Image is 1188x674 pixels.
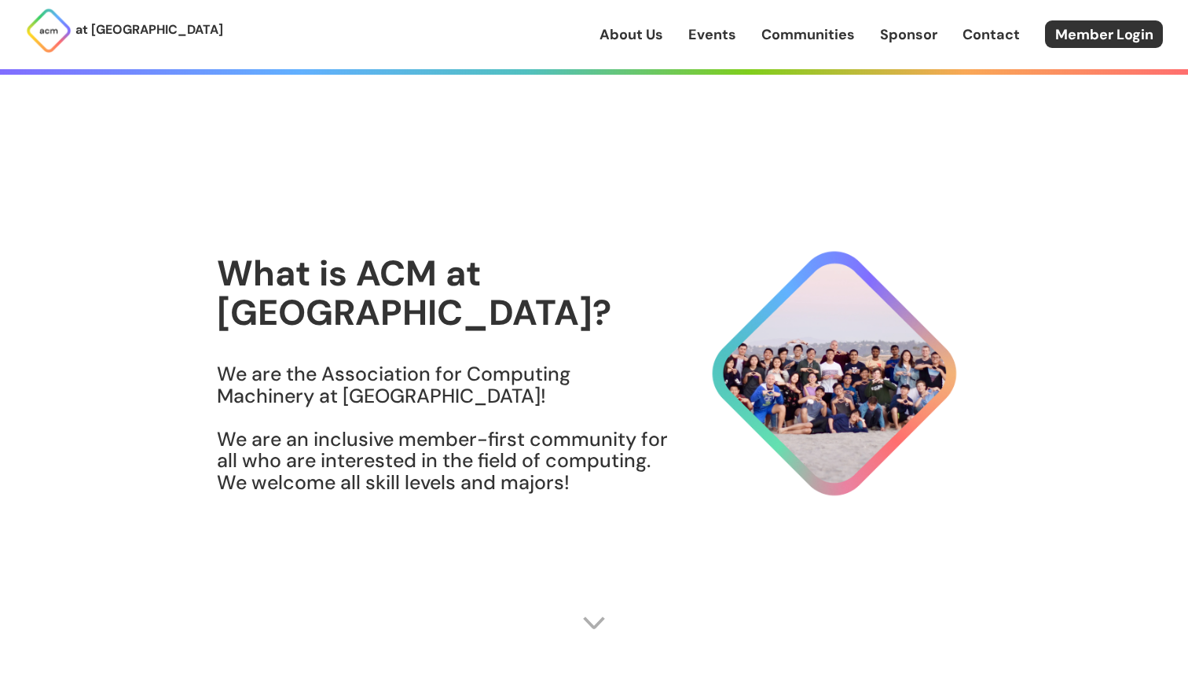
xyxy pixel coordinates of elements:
[688,24,736,45] a: Events
[217,254,669,332] h1: What is ACM at [GEOGRAPHIC_DATA]?
[1045,20,1163,48] a: Member Login
[761,24,855,45] a: Communities
[962,24,1020,45] a: Contact
[582,611,606,635] img: Scroll Arrow
[669,237,971,510] img: About Hero Image
[880,24,937,45] a: Sponsor
[25,7,223,54] a: at [GEOGRAPHIC_DATA]
[75,20,223,40] p: at [GEOGRAPHIC_DATA]
[599,24,663,45] a: About Us
[217,363,669,493] h3: We are the Association for Computing Machinery at [GEOGRAPHIC_DATA]! We are an inclusive member-f...
[25,7,72,54] img: ACM Logo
